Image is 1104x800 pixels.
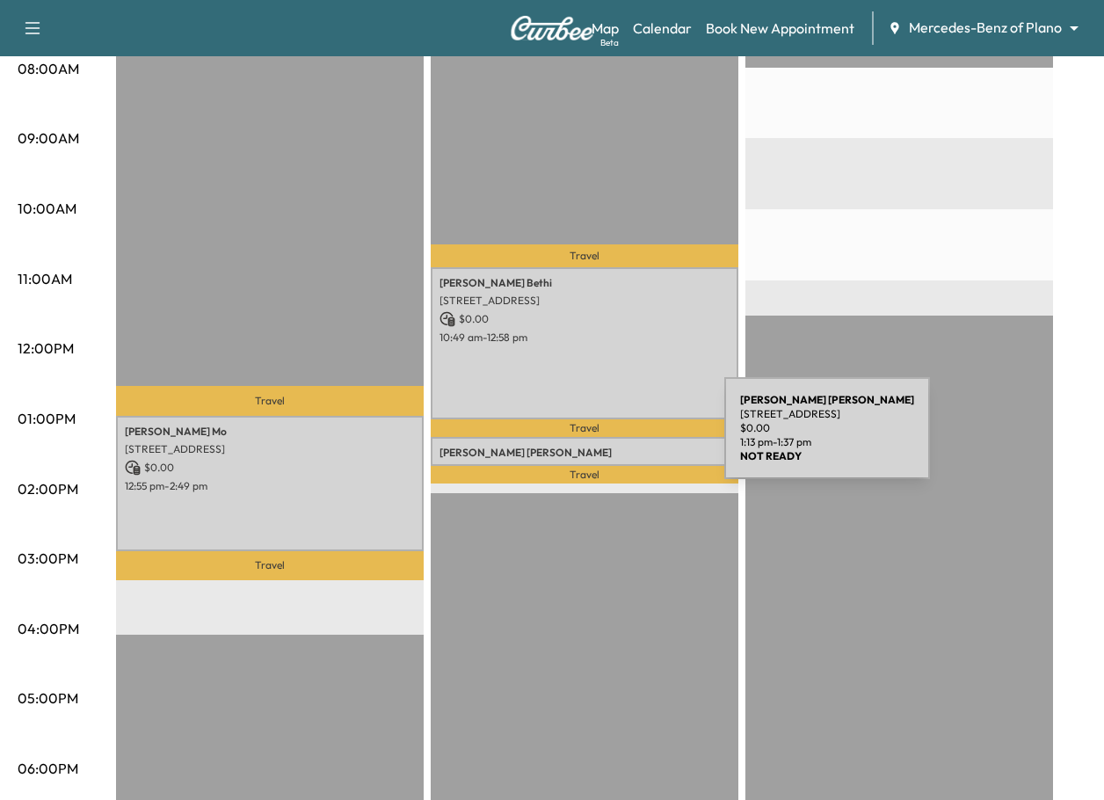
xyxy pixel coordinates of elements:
img: Curbee Logo [510,16,594,40]
div: Beta [600,36,619,49]
p: 02:00PM [18,478,78,499]
span: Mercedes-Benz of Plano [909,18,1062,38]
p: 08:00AM [18,58,79,79]
p: $ 0.00 [125,460,415,476]
p: 01:00PM [18,408,76,429]
p: 04:00PM [18,618,79,639]
p: 12:55 pm - 2:49 pm [125,479,415,493]
a: MapBeta [592,18,619,39]
p: [PERSON_NAME] Mo [125,425,415,439]
p: 10:49 am - 12:58 pm [439,331,730,345]
p: 12:00PM [18,338,74,359]
p: [STREET_ADDRESS] [125,442,415,456]
p: 10:00AM [18,198,76,219]
p: [STREET_ADDRESS] [439,463,730,477]
p: Travel [431,244,738,267]
p: Travel [116,551,424,581]
p: 09:00AM [18,127,79,149]
p: [PERSON_NAME] Bethi [439,276,730,290]
p: 03:00PM [18,548,78,569]
p: 05:00PM [18,687,78,709]
a: Book New Appointment [706,18,854,39]
p: Travel [116,386,424,416]
p: [STREET_ADDRESS] [439,294,730,308]
p: 11:00AM [18,268,72,289]
p: Travel [431,466,738,484]
p: [PERSON_NAME] [PERSON_NAME] [439,446,730,460]
a: Calendar [633,18,692,39]
p: Travel [431,419,738,437]
p: 06:00PM [18,758,78,779]
p: $ 0.00 [439,311,730,327]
